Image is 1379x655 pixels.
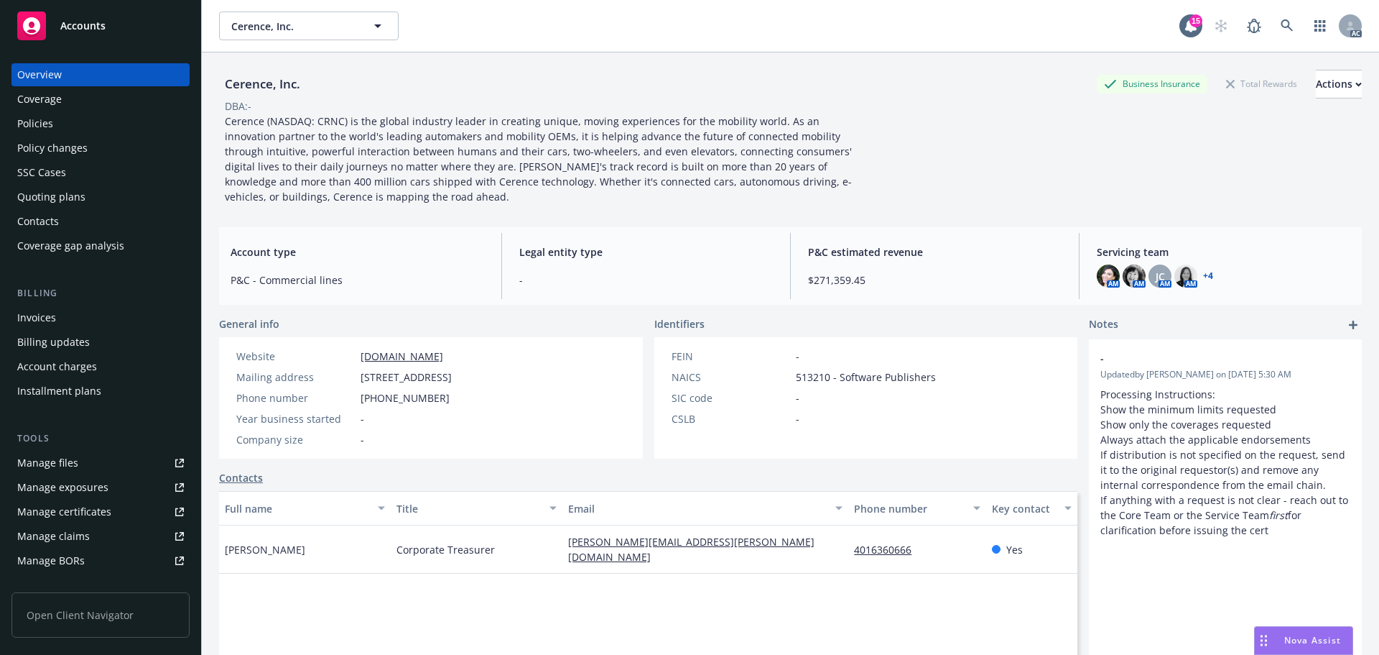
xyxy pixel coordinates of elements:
[11,210,190,233] a: Contacts
[1100,387,1350,538] p: Processing Instructions: Show the minimum limits requested Show only the coverages requested Alwa...
[17,549,85,572] div: Manage BORs
[225,114,855,203] span: Cerence (NASDAQ: CRNC) is the global industry leader in creating unique, moving experiences for t...
[808,272,1062,288] span: $271,359.45
[11,161,190,184] a: SSC Cases
[1207,12,1235,40] a: Start snowing
[17,210,59,233] div: Contacts
[361,390,450,406] span: [PHONE_NUMBER]
[519,272,773,288] span: -
[219,470,263,485] a: Contacts
[219,491,391,526] button: Full name
[11,431,190,446] div: Tools
[11,112,190,135] a: Policies
[1254,626,1353,655] button: Nova Assist
[236,411,355,426] div: Year business started
[17,331,90,354] div: Billing updates
[1219,75,1304,93] div: Total Rewards
[796,390,799,406] span: -
[1284,634,1341,646] span: Nova Assist
[11,500,190,523] a: Manage certificates
[1089,316,1118,334] span: Notes
[17,476,108,499] div: Manage exposures
[11,574,190,597] a: Summary of insurance
[1097,265,1120,288] img: photo
[568,535,814,564] a: [PERSON_NAME][EMAIL_ADDRESS][PERSON_NAME][DOMAIN_NAME]
[854,501,964,516] div: Phone number
[1345,316,1362,334] a: add
[225,542,305,557] span: [PERSON_NAME]
[992,501,1056,516] div: Key contact
[1269,508,1288,522] em: first
[236,349,355,364] div: Website
[11,355,190,378] a: Account charges
[17,574,126,597] div: Summary of insurance
[11,63,190,86] a: Overview
[11,286,190,301] div: Billing
[1240,12,1268,40] a: Report a Bug
[60,20,106,32] span: Accounts
[396,542,495,557] span: Corporate Treasurer
[17,306,56,329] div: Invoices
[1203,272,1213,280] a: +4
[11,88,190,111] a: Coverage
[17,380,101,403] div: Installment plans
[796,370,936,385] span: 513210 - Software Publishers
[1100,368,1350,381] span: Updated by [PERSON_NAME] on [DATE] 5:30 AM
[17,234,124,257] div: Coverage gap analysis
[361,349,443,363] a: [DOMAIN_NAME]
[1255,627,1273,654] div: Drag to move
[17,137,88,160] div: Policy changes
[236,370,355,385] div: Mailing address
[11,6,190,46] a: Accounts
[796,411,799,426] span: -
[11,452,190,475] a: Manage files
[17,452,78,475] div: Manage files
[391,491,562,526] button: Title
[654,316,705,331] span: Identifiers
[519,244,773,260] span: Legal entity type
[11,137,190,160] a: Policy changes
[17,355,97,378] div: Account charges
[848,491,985,526] button: Phone number
[17,161,66,184] div: SSC Cases
[986,491,1077,526] button: Key contact
[796,349,799,364] span: -
[1089,339,1362,549] div: -Updatedby [PERSON_NAME] on [DATE] 5:30 AMProcessing Instructions: Show the minimum limits reques...
[1097,244,1350,260] span: Servicing team
[17,500,111,523] div: Manage certificates
[219,316,279,331] span: General info
[1189,14,1202,27] div: 15
[672,390,790,406] div: SIC code
[11,476,190,499] a: Manage exposures
[562,491,848,526] button: Email
[17,88,62,111] div: Coverage
[1306,12,1334,40] a: Switch app
[17,112,53,135] div: Policies
[1123,265,1146,288] img: photo
[231,244,484,260] span: Account type
[1156,269,1165,284] span: JC
[11,331,190,354] a: Billing updates
[11,234,190,257] a: Coverage gap analysis
[1097,75,1207,93] div: Business Insurance
[361,432,364,447] span: -
[672,349,790,364] div: FEIN
[1316,70,1362,99] button: Actions
[17,185,85,209] div: Quoting plans
[219,75,306,93] div: Cerence, Inc.
[808,244,1062,260] span: P&C estimated revenue
[17,525,90,548] div: Manage claims
[225,501,369,516] div: Full name
[225,99,251,114] div: DBA: -
[854,543,923,556] a: 4016360666
[219,12,399,40] button: Cerence, Inc.
[361,411,364,426] span: -
[11,525,190,548] a: Manage claims
[396,501,541,516] div: Title
[11,592,190,638] span: Open Client Navigator
[1273,12,1301,40] a: Search
[11,185,190,209] a: Quoting plans
[231,272,484,288] span: P&C - Commercial lines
